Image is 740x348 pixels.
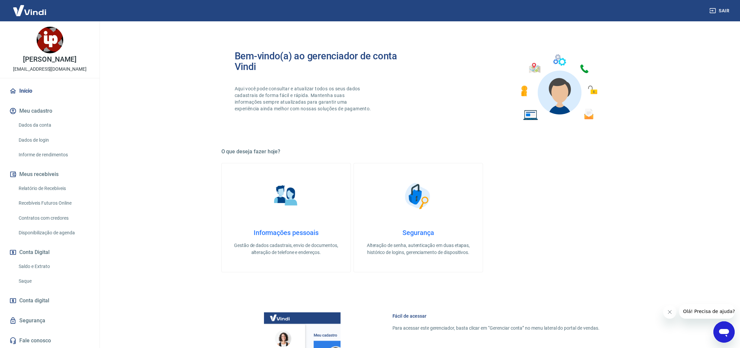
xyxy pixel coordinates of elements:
[269,179,303,213] img: Informações pessoais
[354,163,483,272] a: SegurançaSegurançaAlteração de senha, autenticação em duas etapas, histórico de logins, gerenciam...
[679,304,735,319] iframe: Mensagem da empresa
[392,313,600,319] h6: Fácil de acessar
[232,229,340,237] h4: Informações pessoais
[365,242,472,256] p: Alteração de senha, autenticação em duas etapas, histórico de logins, gerenciamento de dispositivos.
[16,260,92,273] a: Saldo e Extrato
[221,148,616,155] h5: O que deseja fazer hoje?
[515,51,602,124] img: Imagem de um avatar masculino com diversos icones exemplificando as funcionalidades do gerenciado...
[365,229,472,237] h4: Segurança
[16,274,92,288] a: Saque
[8,333,92,348] a: Fale conosco
[8,293,92,308] a: Conta digital
[13,66,87,73] p: [EMAIL_ADDRESS][DOMAIN_NAME]
[16,133,92,147] a: Dados de login
[8,313,92,328] a: Segurança
[8,167,92,182] button: Meus recebíveis
[23,56,76,63] p: [PERSON_NAME]
[8,245,92,260] button: Conta Digital
[16,118,92,132] a: Dados da conta
[8,84,92,98] a: Início
[663,305,676,319] iframe: Fechar mensagem
[235,85,372,112] p: Aqui você pode consultar e atualizar todos os seus dados cadastrais de forma fácil e rápida. Mant...
[708,5,732,17] button: Sair
[232,242,340,256] p: Gestão de dados cadastrais, envio de documentos, alteração de telefone e endereços.
[16,226,92,240] a: Disponibilização de agenda
[19,296,49,305] span: Conta digital
[37,27,63,53] img: 41b24e02-a7ff-435e-9d03-efee608d1931.jpeg
[8,104,92,118] button: Meu cadastro
[4,5,56,10] span: Olá! Precisa de ajuda?
[392,325,600,332] p: Para acessar este gerenciador, basta clicar em “Gerenciar conta” no menu lateral do portal de ven...
[16,211,92,225] a: Contratos com credores
[713,321,735,343] iframe: Botão para abrir a janela de mensagens
[221,163,351,272] a: Informações pessoaisInformações pessoaisGestão de dados cadastrais, envio de documentos, alteraçã...
[401,179,435,213] img: Segurança
[16,196,92,210] a: Recebíveis Futuros Online
[16,182,92,195] a: Relatório de Recebíveis
[235,51,418,72] h2: Bem-vindo(a) ao gerenciador de conta Vindi
[8,0,51,21] img: Vindi
[16,148,92,162] a: Informe de rendimentos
